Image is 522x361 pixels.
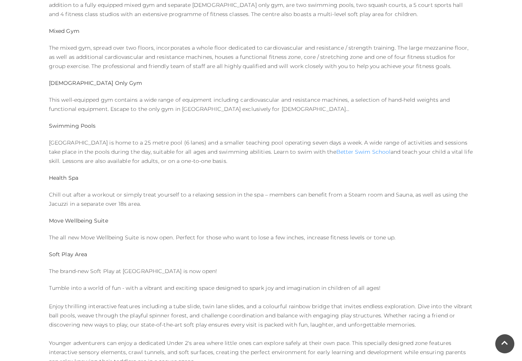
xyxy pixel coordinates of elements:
a: Better Swim School [336,148,391,155]
p: The mixed gym, spread over two floors, incorporates a whole floor dedicated to cardiovascular and... [49,43,473,71]
p: This well-equipped gym contains a wide range of equipment including cardiovascular and resistance... [49,95,473,114]
p: [GEOGRAPHIC_DATA] is home to a 25 metre pool (6 lanes) and a smaller teaching pool operating seve... [49,138,473,166]
strong: Health Spa [49,174,78,181]
strong: Swimming Pools [49,122,96,129]
strong: [DEMOGRAPHIC_DATA] Only Gym [49,80,142,86]
strong: Move Wellbeing Suite [49,217,108,224]
strong: Mixed Gym [49,28,79,34]
strong: Soft Play Area [49,251,87,258]
p: Chill out after a workout or simply treat yourself to a relaxing session in the spa – members can... [49,190,473,208]
p: The brand-new Soft Play at [GEOGRAPHIC_DATA] is now open! [49,267,473,276]
p: The all new Move Wellbeing Suite is now open. Perfect for those who want to lose a few inches, in... [49,233,473,242]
